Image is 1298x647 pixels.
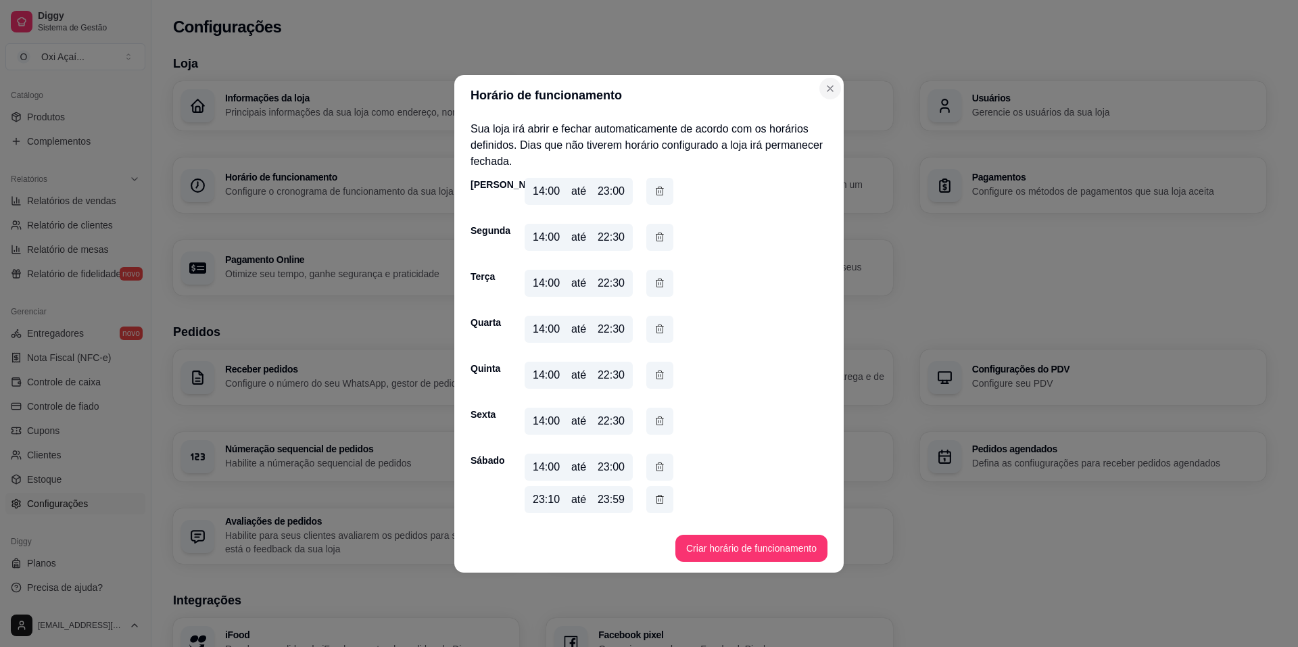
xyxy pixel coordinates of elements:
div: 23:00 [598,459,625,475]
div: Sexta [471,408,498,421]
div: 14:00 [533,321,560,337]
div: Quarta [471,316,498,329]
div: 14:00 [533,459,560,475]
div: 22:30 [598,413,625,429]
div: 22:30 [598,229,625,245]
button: Close [819,78,841,99]
div: até [571,321,586,337]
div: 14:00 [533,229,560,245]
div: até [571,229,586,245]
button: Criar horário de funcionamento [675,535,827,562]
div: 23:10 [533,492,560,508]
div: 14:00 [533,275,560,291]
div: 22:30 [598,275,625,291]
div: 23:00 [598,183,625,199]
p: Sua loja irá abrir e fechar automaticamente de acordo com os horários definidos. Dias que não tiv... [471,121,827,170]
div: até [571,492,586,508]
div: 22:30 [598,367,625,383]
div: até [571,367,586,383]
div: até [571,459,586,475]
div: Segunda [471,224,498,237]
div: até [571,183,586,199]
div: 14:00 [533,367,560,383]
div: 23:59 [598,492,625,508]
div: 22:30 [598,321,625,337]
div: Quinta [471,362,498,375]
div: 14:00 [533,183,560,199]
div: 14:00 [533,413,560,429]
header: Horário de funcionamento [454,75,844,116]
div: até [571,275,586,291]
div: [PERSON_NAME] [471,178,498,191]
div: Sábado [471,454,498,467]
div: até [571,413,586,429]
div: Terça [471,270,498,283]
